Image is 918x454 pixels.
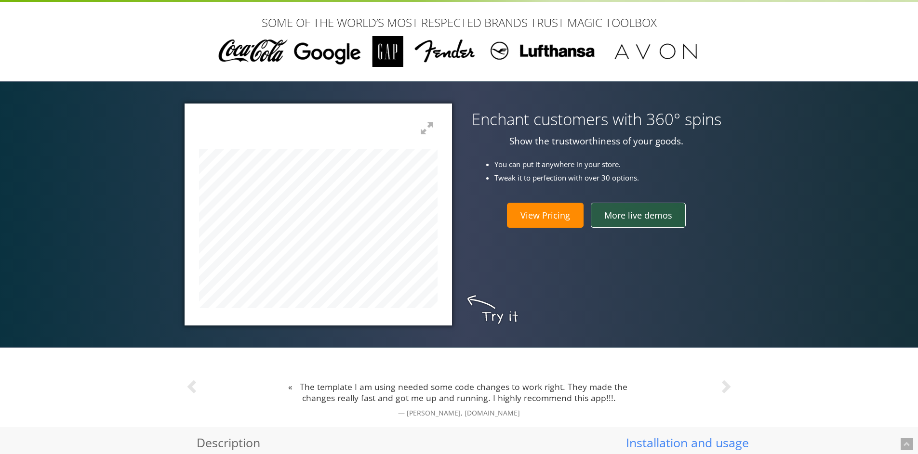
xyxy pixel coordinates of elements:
li: You can put it anywhere in your store. [494,159,735,170]
p: The template I am using needed some code changes to work right. They made the changes really fast... [288,381,630,403]
small: [PERSON_NAME], [DOMAIN_NAME] [288,408,630,418]
a: View Pricing [507,203,584,228]
a: More live demos [591,203,686,228]
h3: Enchant customers with 360° spins [466,111,727,128]
img: Magic Toolbox Customers [213,36,706,67]
li: Tweak it to perfection with over 30 options. [494,172,735,183]
h3: SOME OF THE WORLD’S MOST RESPECTED BRANDS TRUST MAGIC TOOLBOX [185,16,734,29]
p: Show the trustworthiness of your goods. [466,136,727,147]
